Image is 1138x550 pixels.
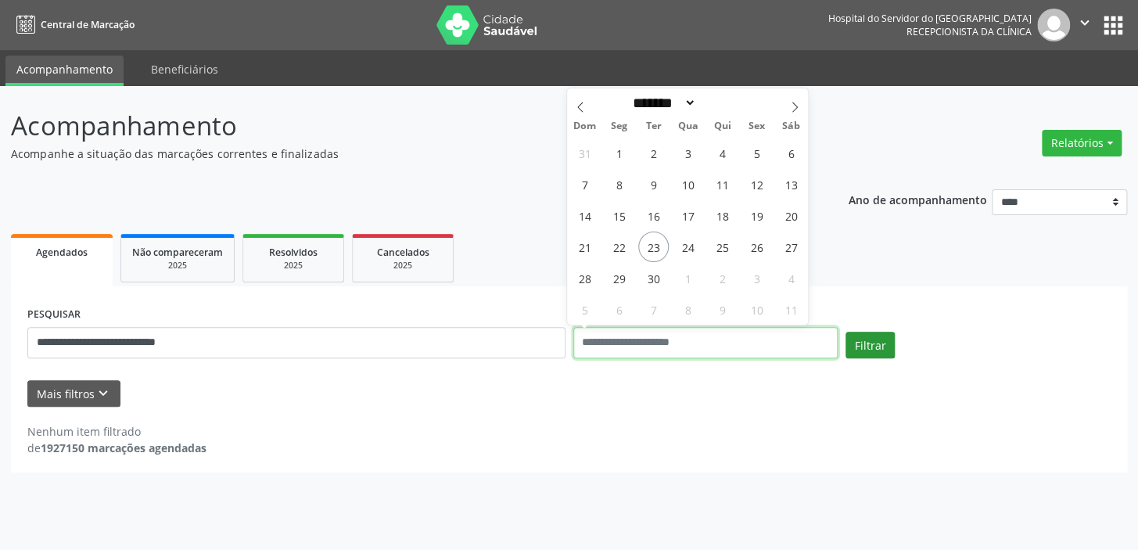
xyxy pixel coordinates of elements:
[774,121,808,131] span: Sáb
[741,200,772,231] span: Setembro 19, 2025
[776,232,806,262] span: Setembro 27, 2025
[638,263,669,293] span: Setembro 30, 2025
[27,303,81,327] label: PESQUISAR
[741,169,772,200] span: Setembro 12, 2025
[670,121,705,131] span: Qua
[11,106,792,146] p: Acompanhamento
[41,440,206,455] strong: 1927150 marcações agendadas
[569,138,600,168] span: Agosto 31, 2025
[11,146,792,162] p: Acompanhe a situação das marcações correntes e finalizadas
[638,169,669,200] span: Setembro 9, 2025
[707,200,738,231] span: Setembro 18, 2025
[638,200,669,231] span: Setembro 16, 2025
[636,121,670,131] span: Ter
[741,263,772,293] span: Outubro 3, 2025
[707,232,738,262] span: Setembro 25, 2025
[254,260,332,271] div: 2025
[776,200,806,231] span: Setembro 20, 2025
[776,138,806,168] span: Setembro 6, 2025
[604,138,634,168] span: Setembro 1, 2025
[569,294,600,325] span: Outubro 5, 2025
[739,121,774,131] span: Sex
[569,263,600,293] span: Setembro 28, 2025
[845,332,895,358] button: Filtrar
[707,294,738,325] span: Outubro 9, 2025
[673,232,703,262] span: Setembro 24, 2025
[741,232,772,262] span: Setembro 26, 2025
[707,263,738,293] span: Outubro 2, 2025
[5,56,124,86] a: Acompanhamento
[604,200,634,231] span: Setembro 15, 2025
[673,294,703,325] span: Outubro 8, 2025
[27,423,206,440] div: Nenhum item filtrado
[569,200,600,231] span: Setembro 14, 2025
[1076,14,1093,31] i: 
[707,169,738,200] span: Setembro 11, 2025
[1100,12,1127,39] button: apps
[601,121,636,131] span: Seg
[567,121,601,131] span: Dom
[604,169,634,200] span: Setembro 8, 2025
[140,56,229,83] a: Beneficiários
[741,138,772,168] span: Setembro 5, 2025
[707,138,738,168] span: Setembro 4, 2025
[41,18,135,31] span: Central de Marcação
[776,169,806,200] span: Setembro 13, 2025
[741,294,772,325] span: Outubro 10, 2025
[377,246,429,259] span: Cancelados
[638,294,669,325] span: Outubro 7, 2025
[132,260,223,271] div: 2025
[36,246,88,259] span: Agendados
[828,12,1032,25] div: Hospital do Servidor do [GEOGRAPHIC_DATA]
[27,380,120,408] button: Mais filtroskeyboard_arrow_down
[628,95,697,111] select: Month
[848,189,986,209] p: Ano de acompanhamento
[604,263,634,293] span: Setembro 29, 2025
[638,138,669,168] span: Setembro 2, 2025
[1070,9,1100,41] button: 
[1037,9,1070,41] img: img
[696,95,748,111] input: Year
[27,440,206,456] div: de
[604,294,634,325] span: Outubro 6, 2025
[569,169,600,200] span: Setembro 7, 2025
[673,138,703,168] span: Setembro 3, 2025
[364,260,442,271] div: 2025
[673,169,703,200] span: Setembro 10, 2025
[1042,130,1122,156] button: Relatórios
[95,385,112,402] i: keyboard_arrow_down
[11,12,135,38] a: Central de Marcação
[269,246,318,259] span: Resolvidos
[673,263,703,293] span: Outubro 1, 2025
[132,246,223,259] span: Não compareceram
[638,232,669,262] span: Setembro 23, 2025
[906,25,1032,38] span: Recepcionista da clínica
[705,121,739,131] span: Qui
[604,232,634,262] span: Setembro 22, 2025
[776,294,806,325] span: Outubro 11, 2025
[569,232,600,262] span: Setembro 21, 2025
[776,263,806,293] span: Outubro 4, 2025
[673,200,703,231] span: Setembro 17, 2025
